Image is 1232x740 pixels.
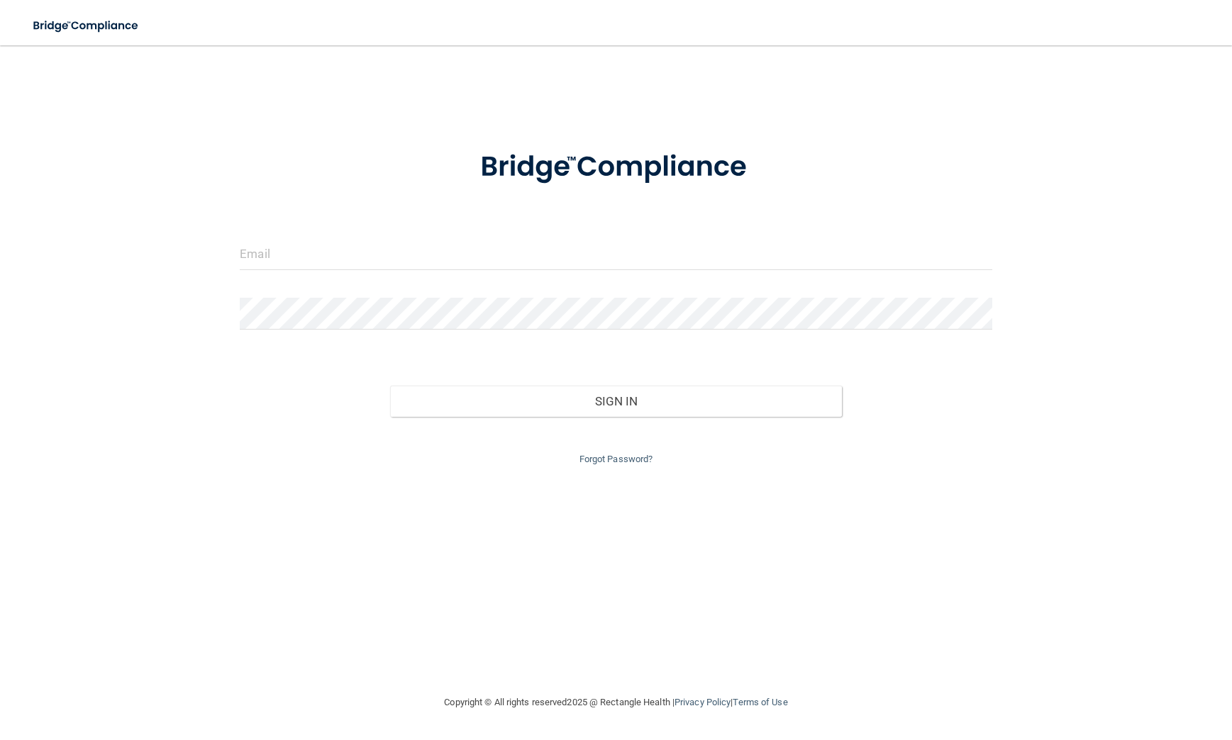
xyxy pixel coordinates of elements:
[357,680,875,725] div: Copyright © All rights reserved 2025 @ Rectangle Health | |
[733,697,787,707] a: Terms of Use
[451,130,782,204] img: bridge_compliance_login_screen.278c3ca4.svg
[579,454,653,464] a: Forgot Password?
[240,238,992,270] input: Email
[390,386,841,417] button: Sign In
[675,697,731,707] a: Privacy Policy
[21,11,152,40] img: bridge_compliance_login_screen.278c3ca4.svg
